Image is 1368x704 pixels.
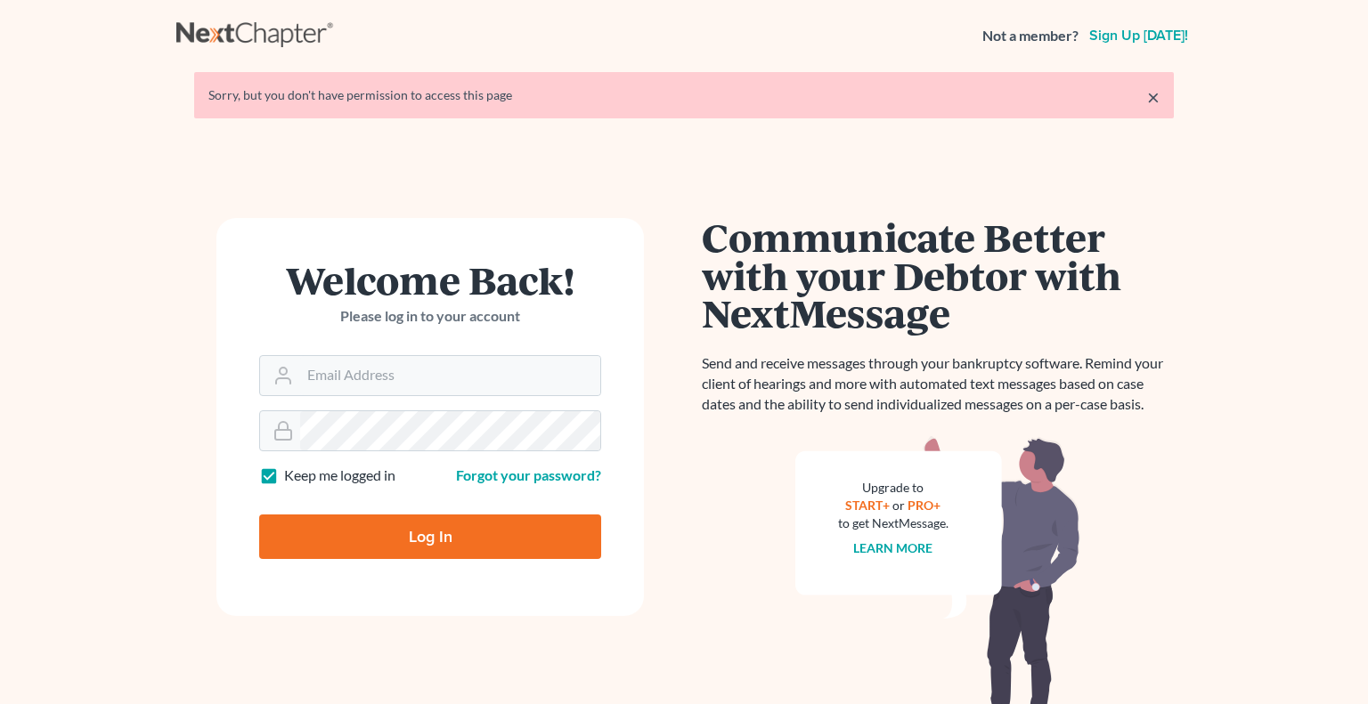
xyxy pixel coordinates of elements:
[456,466,601,483] a: Forgot your password?
[893,498,906,513] span: or
[854,540,933,555] a: Learn more
[702,218,1174,332] h1: Communicate Better with your Debtor with NextMessage
[908,498,941,513] a: PRO+
[259,261,601,299] h1: Welcome Back!
[259,306,601,327] p: Please log in to your account
[1147,86,1160,108] a: ×
[259,514,601,559] input: Log In
[838,514,949,532] div: to get NextMessage.
[1086,28,1192,43] a: Sign up [DATE]!
[982,26,1079,46] strong: Not a member?
[284,465,395,486] label: Keep me logged in
[208,86,1160,104] div: Sorry, but you don't have permission to access this page
[846,498,891,513] a: START+
[838,479,949,497] div: Upgrade to
[702,353,1174,415] p: Send and receive messages through your bankruptcy software. Remind your client of hearings and mo...
[300,356,600,395] input: Email Address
